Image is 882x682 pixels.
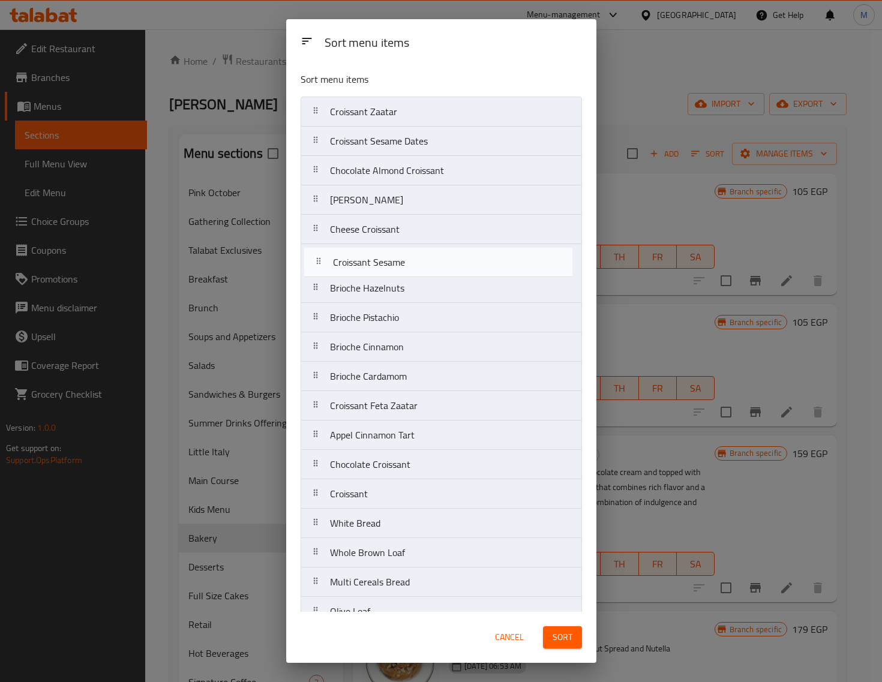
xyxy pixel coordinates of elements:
[320,30,587,57] div: Sort menu items
[553,630,572,645] span: Sort
[490,626,529,648] button: Cancel
[301,72,524,87] p: Sort menu items
[495,630,524,645] span: Cancel
[543,626,582,648] button: Sort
